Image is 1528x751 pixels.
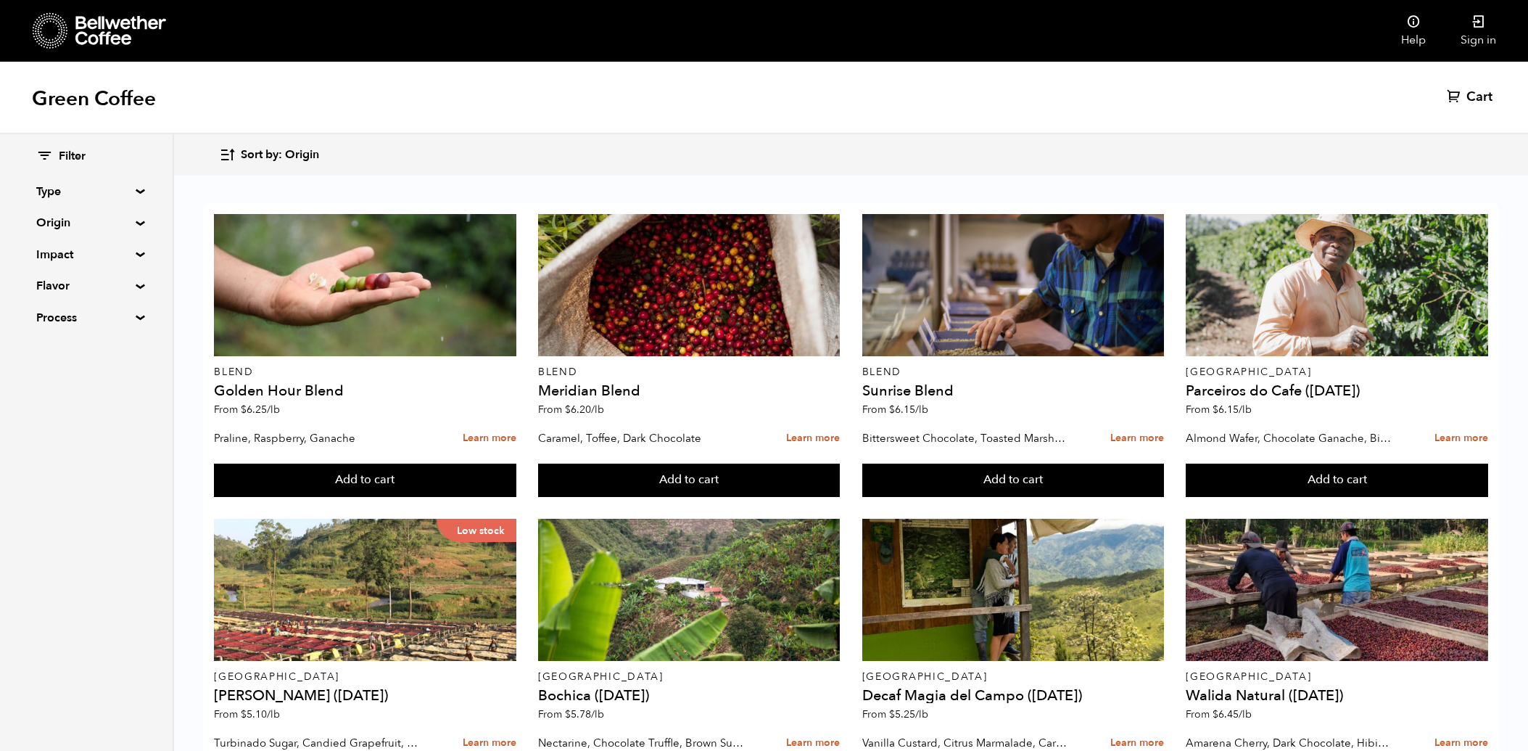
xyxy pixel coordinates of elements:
[1239,707,1252,721] span: /lb
[862,689,1164,703] h4: Decaf Magia del Campo ([DATE])
[1213,403,1218,416] span: $
[214,403,280,416] span: From
[36,214,136,231] summary: Origin
[59,149,86,165] span: Filter
[241,147,319,163] span: Sort by: Origin
[214,427,419,449] p: Praline, Raspberry, Ganache
[463,423,516,454] a: Learn more
[241,403,247,416] span: $
[1213,707,1218,721] span: $
[267,403,280,416] span: /lb
[862,672,1164,682] p: [GEOGRAPHIC_DATA]
[862,367,1164,377] p: Blend
[538,367,840,377] p: Blend
[1186,403,1252,416] span: From
[1186,427,1391,449] p: Almond Wafer, Chocolate Ganache, Bing Cherry
[267,707,280,721] span: /lb
[565,707,571,721] span: $
[214,519,516,661] a: Low stock
[1186,707,1252,721] span: From
[862,707,928,721] span: From
[538,707,604,721] span: From
[1186,464,1487,497] button: Add to cart
[862,464,1164,497] button: Add to cart
[889,403,928,416] bdi: 6.15
[36,309,136,327] summary: Process
[889,707,895,721] span: $
[214,464,516,497] button: Add to cart
[538,672,840,682] p: [GEOGRAPHIC_DATA]
[565,403,604,416] bdi: 6.20
[889,707,928,721] bdi: 5.25
[241,707,280,721] bdi: 5.10
[565,707,604,721] bdi: 5.78
[36,183,136,200] summary: Type
[214,707,280,721] span: From
[1213,707,1252,721] bdi: 6.45
[915,403,928,416] span: /lb
[214,384,516,398] h4: Golden Hour Blend
[219,138,319,172] button: Sort by: Origin
[1186,384,1487,398] h4: Parceiros do Cafe ([DATE])
[214,689,516,703] h4: [PERSON_NAME] ([DATE])
[565,403,571,416] span: $
[538,427,743,449] p: Caramel, Toffee, Dark Chocolate
[1466,89,1492,106] span: Cart
[862,403,928,416] span: From
[1447,89,1496,106] a: Cart
[591,707,604,721] span: /lb
[1186,689,1487,703] h4: Walida Natural ([DATE])
[214,672,516,682] p: [GEOGRAPHIC_DATA]
[214,367,516,377] p: Blend
[786,423,840,454] a: Learn more
[591,403,604,416] span: /lb
[538,384,840,398] h4: Meridian Blend
[1239,403,1252,416] span: /lb
[241,403,280,416] bdi: 6.25
[36,277,136,295] summary: Flavor
[538,403,604,416] span: From
[1110,423,1164,454] a: Learn more
[889,403,895,416] span: $
[36,246,136,263] summary: Impact
[437,519,516,542] p: Low stock
[862,384,1164,398] h4: Sunrise Blend
[915,707,928,721] span: /lb
[1434,423,1488,454] a: Learn more
[1186,672,1487,682] p: [GEOGRAPHIC_DATA]
[862,427,1067,449] p: Bittersweet Chocolate, Toasted Marshmallow, Candied Orange, Praline
[1213,403,1252,416] bdi: 6.15
[32,86,156,112] h1: Green Coffee
[538,464,840,497] button: Add to cart
[241,707,247,721] span: $
[1186,367,1487,377] p: [GEOGRAPHIC_DATA]
[538,689,840,703] h4: Bochica ([DATE])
